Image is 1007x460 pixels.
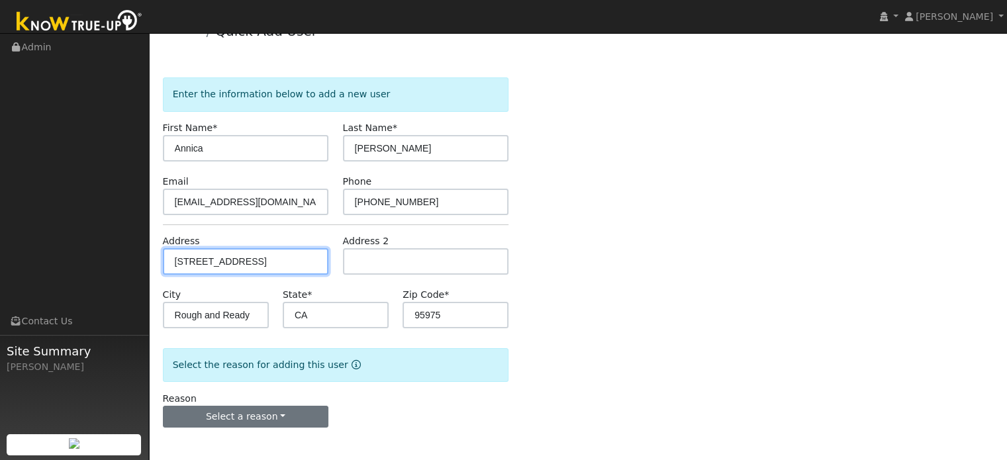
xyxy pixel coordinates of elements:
[444,289,449,300] span: Required
[393,122,397,133] span: Required
[163,175,189,189] label: Email
[10,7,149,37] img: Know True-Up
[163,392,197,406] label: Reason
[163,406,329,428] button: Select a reason
[163,288,181,302] label: City
[7,342,142,360] span: Site Summary
[69,438,79,449] img: retrieve
[163,348,509,382] div: Select the reason for adding this user
[343,175,372,189] label: Phone
[172,25,202,36] a: Admin
[215,23,317,39] a: Quick Add User
[348,359,361,370] a: Reason for new user
[163,234,200,248] label: Address
[163,121,218,135] label: First Name
[283,288,312,302] label: State
[307,289,312,300] span: Required
[163,77,509,111] div: Enter the information below to add a new user
[916,11,993,22] span: [PERSON_NAME]
[213,122,217,133] span: Required
[7,360,142,374] div: [PERSON_NAME]
[343,121,397,135] label: Last Name
[343,234,389,248] label: Address 2
[403,288,449,302] label: Zip Code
